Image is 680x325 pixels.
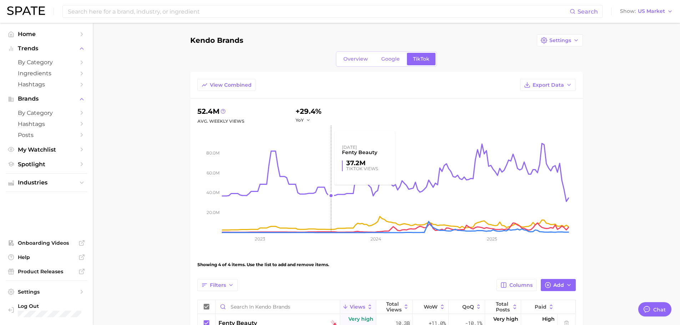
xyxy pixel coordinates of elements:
a: by Category [6,107,87,118]
button: View Combined [197,79,256,91]
div: 52.4m [197,106,245,117]
span: Columns [509,282,533,288]
a: Product Releases [6,266,87,277]
button: Add [541,279,576,291]
h1: Kendo Brands [190,36,243,44]
span: Settings [18,289,75,295]
button: YoY [296,117,311,123]
a: Google [375,53,406,65]
span: Search [578,8,598,15]
span: Product Releases [18,268,75,275]
span: Google [381,56,400,62]
div: +29.4% [296,106,322,117]
span: Very high [348,315,373,323]
a: My Watchlist [6,144,87,155]
span: by Category [18,59,75,66]
a: Hashtags [6,79,87,90]
div: Showing 4 of 4 items. Use the list to add and remove items. [197,255,576,275]
span: Home [18,31,75,37]
a: Log out. Currently logged in with e-mail jessica.barrett@kendobrands.com. [6,301,87,319]
img: SPATE [7,6,45,15]
a: Help [6,252,87,263]
tspan: 60.0m [207,170,220,176]
a: Posts [6,130,87,141]
span: Trends [18,45,75,52]
tspan: 2025 [487,236,497,242]
button: Views [340,300,376,314]
a: Spotlight [6,159,87,170]
span: Industries [18,179,75,186]
span: Ingredients [18,70,75,77]
button: WoW [413,300,449,314]
span: WoW [424,304,438,310]
span: Add [553,282,564,288]
a: Onboarding Videos [6,238,87,248]
span: Log Out [18,303,103,309]
span: YoY [296,117,304,123]
a: Overview [337,53,374,65]
button: QoQ [449,300,485,314]
button: Settings [537,34,583,46]
button: Export Data [520,79,576,91]
button: Brands [6,93,87,104]
tspan: 2024 [370,236,381,242]
a: Ingredients [6,68,87,79]
button: Total Posts [485,300,521,314]
tspan: 80.0m [206,150,220,156]
span: Onboarding Videos [18,240,75,246]
span: Spotlight [18,161,75,168]
span: QoQ [462,304,474,310]
span: TikTok [413,56,429,62]
span: My Watchlist [18,146,75,153]
a: Settings [6,286,87,297]
button: Total Views [376,300,412,314]
div: Avg. Weekly Views [197,117,245,126]
span: Total Views [386,301,402,313]
button: Paid [521,300,557,314]
a: Home [6,29,87,40]
button: ShowUS Market [618,7,675,16]
span: Total Posts [496,301,510,313]
tspan: 20.0m [207,210,220,215]
span: US Market [638,9,665,13]
input: Search in Kendo Brands [216,300,340,314]
a: by Category [6,57,87,68]
span: View Combined [210,82,252,88]
span: Help [18,254,75,260]
span: Overview [343,56,368,62]
a: TikTok [407,53,435,65]
span: Paid [535,304,546,310]
button: Trends [6,43,87,54]
a: Hashtags [6,118,87,130]
span: Very high [493,315,518,323]
span: Posts [18,132,75,138]
span: Hashtags [18,121,75,127]
tspan: 40.0m [206,190,220,195]
button: Industries [6,177,87,188]
button: Filters [197,279,238,291]
span: Settings [549,37,571,44]
span: Hashtags [18,81,75,88]
input: Search here for a brand, industry, or ingredient [67,5,570,17]
span: by Category [18,110,75,116]
span: Export Data [533,82,564,88]
span: Brands [18,96,75,102]
span: Views [350,304,365,310]
span: High [542,315,555,323]
span: Filters [210,282,226,288]
tspan: 2023 [255,236,265,242]
button: Columns [497,279,536,291]
span: Show [620,9,636,13]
